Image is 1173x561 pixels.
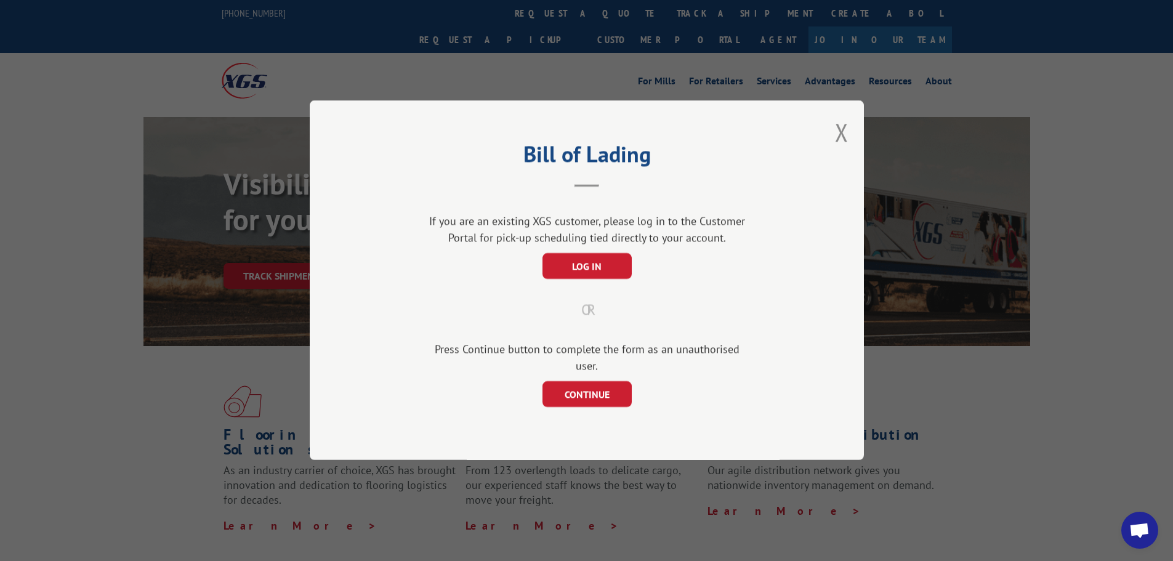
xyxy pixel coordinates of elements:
button: CONTINUE [542,382,631,408]
div: If you are an existing XGS customer, please log in to the Customer Portal for pick-up scheduling ... [424,213,750,246]
button: LOG IN [542,254,631,280]
a: LOG IN [542,262,631,273]
button: Close modal [835,116,849,148]
h2: Bill of Lading [371,145,802,169]
div: Open chat [1121,512,1158,549]
div: Press Continue button to complete the form as an unauthorised user. [424,341,750,374]
div: OR [371,299,802,321]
